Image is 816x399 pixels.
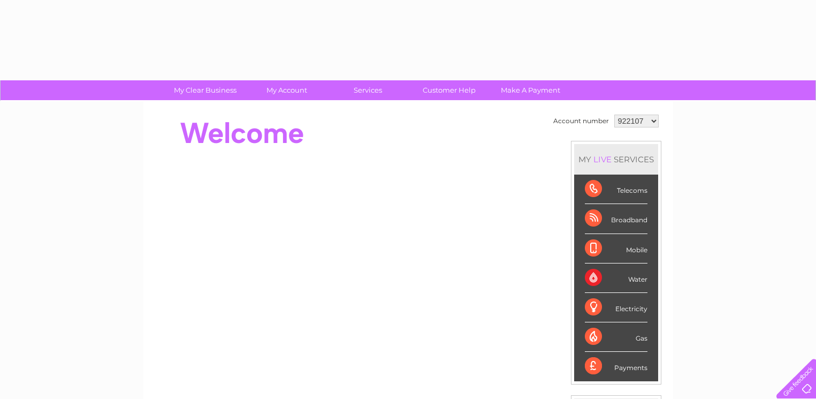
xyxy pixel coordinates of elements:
[585,322,647,352] div: Gas
[585,293,647,322] div: Electricity
[324,80,412,100] a: Services
[585,175,647,204] div: Telecoms
[585,264,647,293] div: Water
[585,234,647,264] div: Mobile
[486,80,575,100] a: Make A Payment
[242,80,331,100] a: My Account
[161,80,249,100] a: My Clear Business
[585,204,647,234] div: Broadband
[405,80,493,100] a: Customer Help
[574,144,658,175] div: MY SERVICES
[585,352,647,381] div: Payments
[591,154,614,164] div: LIVE
[551,112,612,130] td: Account number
